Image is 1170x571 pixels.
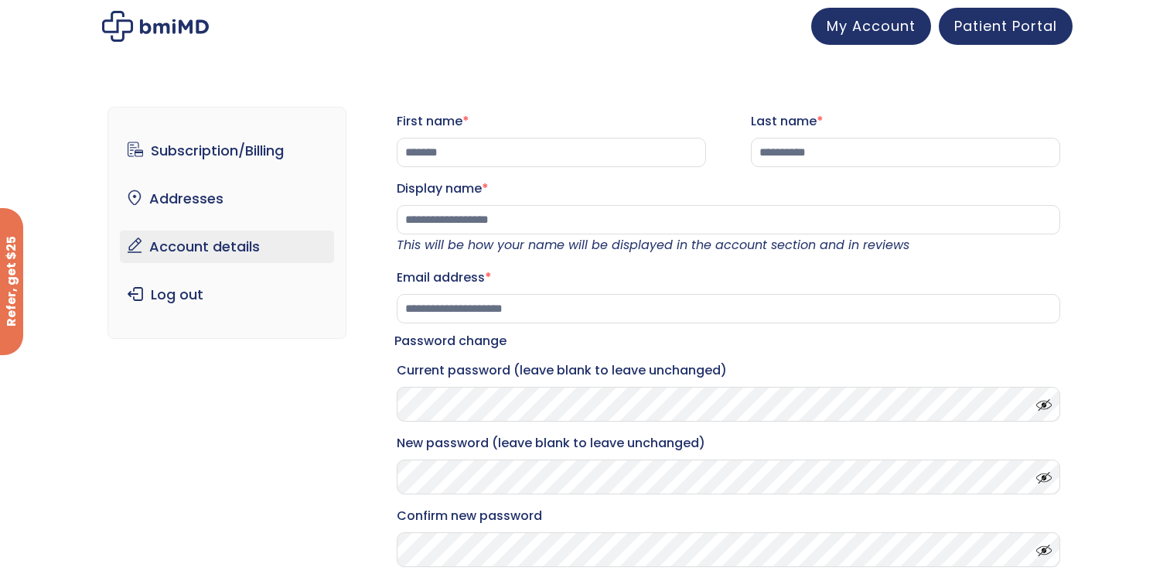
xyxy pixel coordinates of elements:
legend: Password change [394,330,507,352]
label: Last name [751,109,1060,134]
label: New password (leave blank to leave unchanged) [397,431,1060,456]
label: Current password (leave blank to leave unchanged) [397,358,1060,383]
a: Addresses [120,183,334,215]
a: Account details [120,231,334,263]
label: Confirm new password [397,504,1060,528]
a: My Account [811,8,931,45]
label: First name [397,109,706,134]
nav: Account pages [107,107,346,339]
img: My account [102,11,209,42]
label: Email address [397,265,1060,290]
label: Display name [397,176,1060,201]
span: My Account [827,16,916,36]
a: Log out [120,279,334,311]
span: Patient Portal [954,16,1057,36]
a: Subscription/Billing [120,135,334,167]
a: Patient Portal [939,8,1073,45]
em: This will be how your name will be displayed in the account section and in reviews [397,236,909,254]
